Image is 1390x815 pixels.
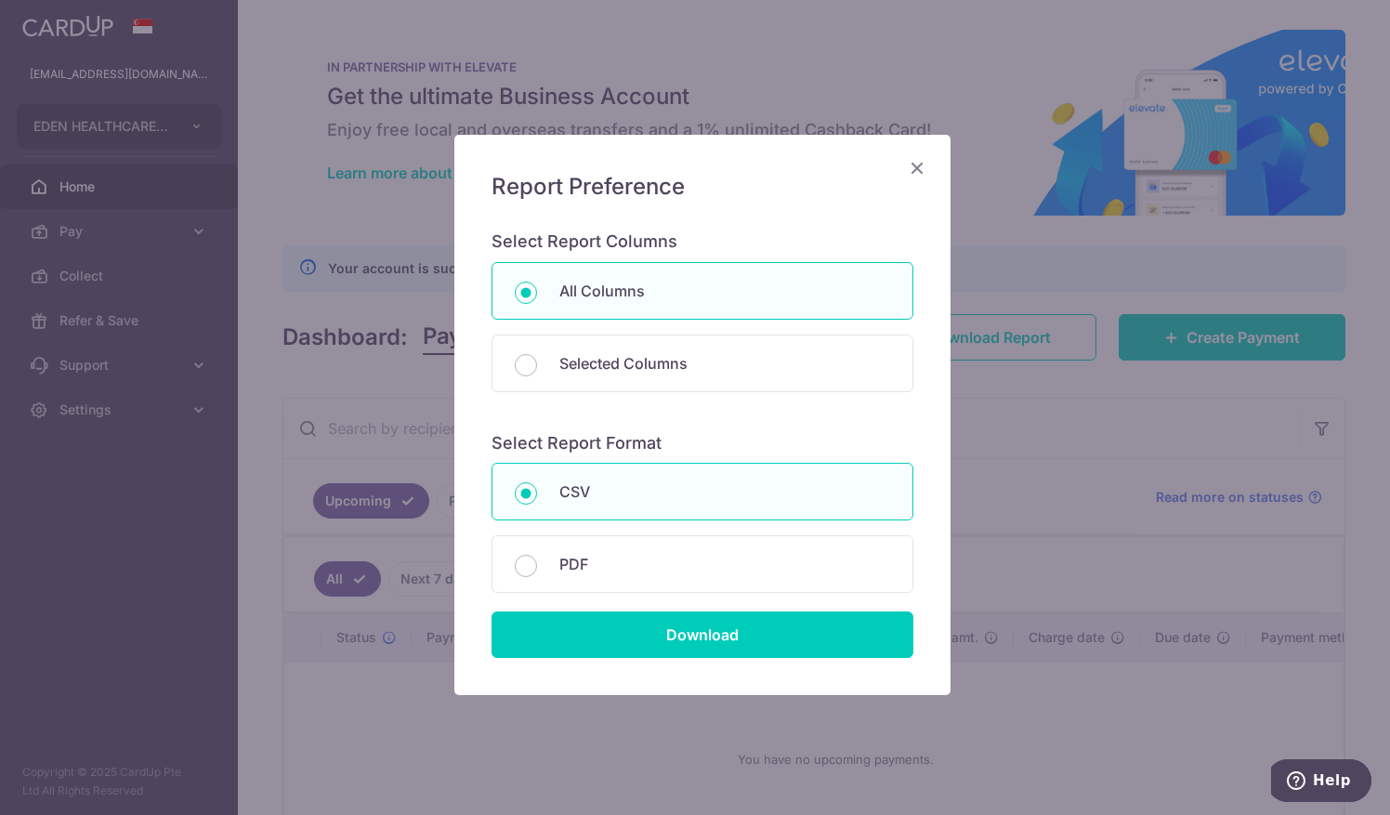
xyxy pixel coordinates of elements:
[42,13,80,30] span: Help
[559,352,890,375] p: Selected Columns
[559,280,890,302] p: All Columns
[492,611,913,658] input: Download
[492,231,913,253] h6: Select Report Columns
[492,172,913,202] h5: Report Preference
[559,553,890,575] p: PDF
[492,433,913,454] h6: Select Report Format
[559,480,890,503] p: CSV
[1271,759,1371,806] iframe: Opens a widget where you can find more information
[906,157,928,179] button: Close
